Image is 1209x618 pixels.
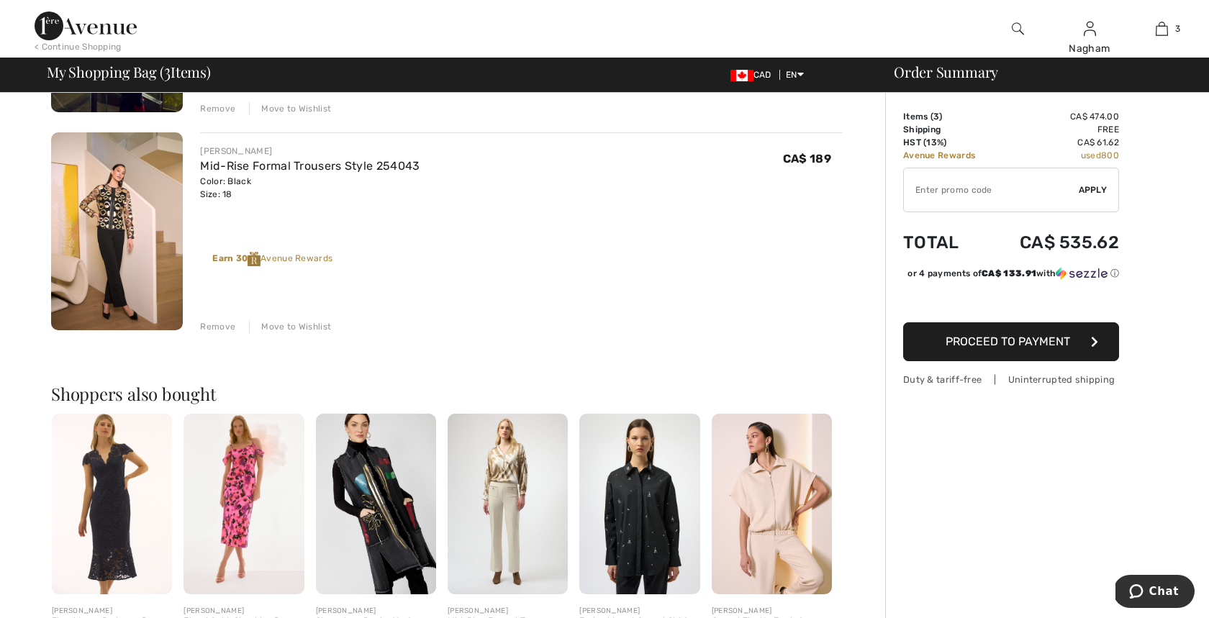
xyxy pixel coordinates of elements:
[1012,20,1024,37] img: search the website
[212,253,261,263] strong: Earn 30
[51,385,843,402] h2: Shoppers also bought
[712,414,832,594] img: Casual Zip-Up Jacket Style 254145
[994,218,1119,267] td: CA$ 535.62
[994,136,1119,149] td: CA$ 61.62
[903,285,1119,317] iframe: PayPal-paypal
[316,606,436,617] div: [PERSON_NAME]
[248,252,261,266] img: Reward-Logo.svg
[200,102,235,115] div: Remove
[1115,575,1195,611] iframe: Opens a widget where you can chat to one of our agents
[200,159,420,173] a: Mid-Rise Formal Trousers Style 254043
[982,268,1036,278] span: CA$ 133.91
[316,414,436,594] img: Sleeveless Denim Vest Style 253762
[994,123,1119,136] td: Free
[946,335,1070,348] span: Proceed to Payment
[903,373,1119,386] div: Duty & tariff-free | Uninterrupted shipping
[249,102,331,115] div: Move to Wishlist
[51,132,183,330] img: Mid-Rise Formal Trousers Style 254043
[783,152,831,165] span: CA$ 189
[212,252,332,266] div: Avenue Rewards
[903,149,994,162] td: Avenue Rewards
[1156,20,1168,37] img: My Bag
[1084,22,1096,35] a: Sign In
[52,606,172,617] div: [PERSON_NAME]
[903,218,994,267] td: Total
[994,149,1119,162] td: used
[35,40,122,53] div: < Continue Shopping
[1175,22,1180,35] span: 3
[1079,183,1108,196] span: Apply
[47,65,211,79] span: My Shopping Bag ( Items)
[200,175,420,201] div: Color: Black Size: 18
[35,12,137,40] img: 1ère Avenue
[1126,20,1197,37] a: 3
[903,322,1119,361] button: Proceed to Payment
[730,70,753,81] img: Canadian Dollar
[200,145,420,158] div: [PERSON_NAME]
[903,123,994,136] td: Shipping
[164,61,171,80] span: 3
[184,414,304,594] img: Floral Cold-Shoulder Dress Style 251737
[730,70,777,80] span: CAD
[903,110,994,123] td: Items ( )
[786,70,804,80] span: EN
[184,606,304,617] div: [PERSON_NAME]
[904,168,1079,212] input: Promo code
[712,606,832,617] div: [PERSON_NAME]
[1084,20,1096,37] img: My Info
[200,320,235,333] div: Remove
[907,267,1119,280] div: or 4 payments of with
[1101,150,1119,160] span: 800
[994,110,1119,123] td: CA$ 474.00
[249,320,331,333] div: Move to Wishlist
[579,414,699,594] img: Embroidered Casual Shirt Style 254924
[448,606,568,617] div: [PERSON_NAME]
[933,112,939,122] span: 3
[579,606,699,617] div: [PERSON_NAME]
[903,267,1119,285] div: or 4 payments ofCA$ 133.91withSezzle Click to learn more about Sezzle
[1054,41,1125,56] div: Nagham
[903,136,994,149] td: HST (13%)
[1056,267,1108,280] img: Sezzle
[448,414,568,594] img: Mid-Rise Formal Trousers Style 254043
[52,414,172,594] img: Floral Lace Bodycon Dress Style 251714
[877,65,1200,79] div: Order Summary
